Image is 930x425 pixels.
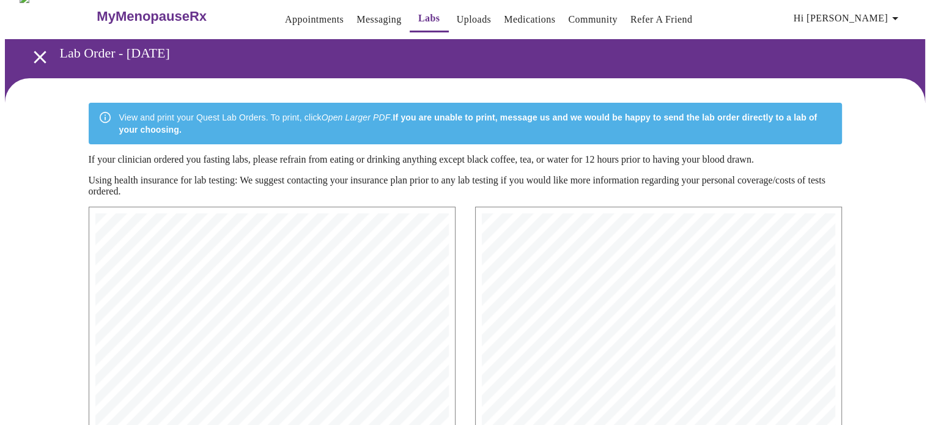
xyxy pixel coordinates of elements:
button: Refer a Friend [626,7,698,32]
span: Account Number: 73929327 [129,295,235,303]
span: Phone: [PHONE_NUMBER] [129,265,221,272]
span: [STREET_ADDRESS] [129,249,199,256]
span: [GEOGRAPHIC_DATA] [129,257,204,264]
p: Using health insurance for lab testing: We suggest contacting your insurance plan prior to any la... [89,175,842,197]
a: Refer a Friend [630,11,693,28]
em: Open Larger PDF [322,113,391,122]
span: Sex: [DEMOGRAPHIC_DATA] [129,358,231,365]
a: Appointments [285,11,344,28]
span: [PERSON_NAME] [129,319,186,326]
button: Labs [410,6,449,32]
span: Hi [PERSON_NAME] [794,10,902,27]
button: open drawer [22,39,58,75]
a: Messaging [356,11,401,28]
span: NPI: [US_HEALTHCARE_NPI] [129,404,235,412]
a: Medications [504,11,555,28]
a: Community [568,11,618,28]
div: View and print your Quest Lab Orders. To print, click . [119,106,832,141]
button: Appointments [280,7,349,32]
span: Fax: [PHONE_NUMBER] [129,272,213,279]
span: [STREET_ADDRESS] [129,327,199,334]
span: [GEOGRAPHIC_DATA][US_STATE] [129,334,248,342]
span: Order date: [DATE] [129,373,209,380]
span: 9287103147 [129,342,173,349]
button: Messaging [352,7,406,32]
button: Hi [PERSON_NAME] [789,6,907,31]
span: MyMenopauseRx Medical Group [129,242,248,249]
button: Uploads [452,7,496,32]
a: Labs [418,10,440,27]
h3: Lab Order - [DATE] [60,45,862,61]
p: If your clinician ordered you fasting labs, please refrain from eating or drinking anything excep... [89,154,842,165]
button: Community [563,7,622,32]
span: Name: [PERSON_NAME], APRN [129,396,239,404]
a: Uploads [457,11,492,28]
button: Medications [499,7,560,32]
span: Insurance Bill [129,288,191,295]
h3: MyMenopauseRx [97,9,207,24]
span: Patient Information: [129,311,217,319]
span: DOB: [DEMOGRAPHIC_DATA] [129,350,231,357]
strong: If you are unable to print, message us and we would be happy to send the lab order directly to a ... [119,113,817,135]
span: Ordering Physician [129,388,209,396]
